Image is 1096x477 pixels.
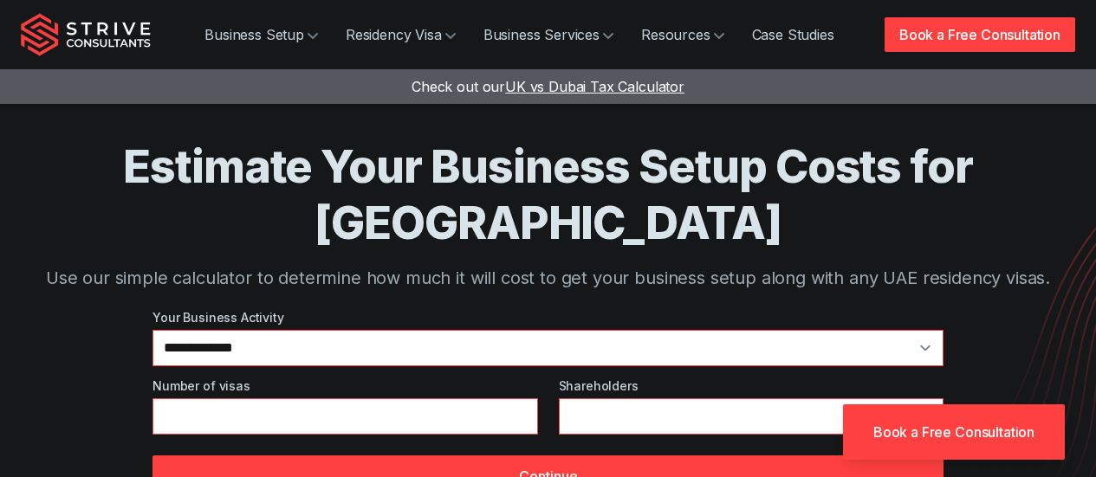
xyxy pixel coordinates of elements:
[152,308,944,326] label: Your Business Activity
[191,17,332,52] a: Business Setup
[470,17,627,52] a: Business Services
[843,404,1065,460] a: Book a Free Consultation
[505,78,684,95] span: UK vs Dubai Tax Calculator
[21,265,1075,291] p: Use our simple calculator to determine how much it will cost to get your business setup along wit...
[21,139,1075,251] h1: Estimate Your Business Setup Costs for [GEOGRAPHIC_DATA]
[21,13,151,56] img: Strive Consultants
[332,17,470,52] a: Residency Visa
[152,377,537,395] label: Number of visas
[627,17,738,52] a: Resources
[885,17,1075,52] a: Book a Free Consultation
[412,78,684,95] a: Check out ourUK vs Dubai Tax Calculator
[738,17,848,52] a: Case Studies
[559,377,944,395] label: Shareholders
